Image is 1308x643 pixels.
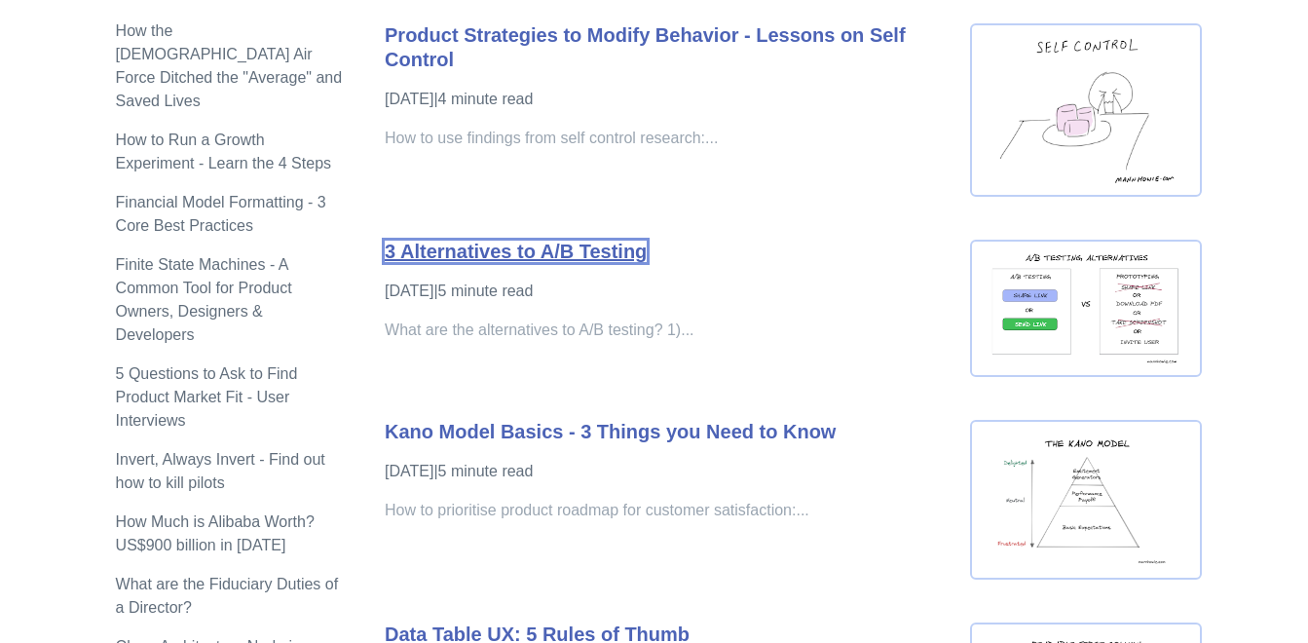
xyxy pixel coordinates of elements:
[385,88,951,111] p: [DATE] | 4 minute read
[385,280,951,303] p: [DATE] | 5 minute read
[116,451,325,491] a: Invert, Always Invert - Find out how to kill pilots
[385,24,906,70] a: Product Strategies to Modify Behavior - Lessons on Self Control
[116,194,326,234] a: Financial Model Formatting - 3 Core Best Practices
[116,256,292,343] a: Finite State Machines - A Common Tool for Product Owners, Designers & Developers
[385,421,836,442] a: Kano Model Basics - 3 Things you Need to Know
[385,127,951,150] p: How to use findings from self control research:...
[116,22,343,109] a: How the [DEMOGRAPHIC_DATA] Air Force Ditched the "Average" and Saved Lives
[116,513,315,553] a: How Much is Alibaba Worth? US$900 billion in [DATE]
[385,319,951,342] p: What are the alternatives to A/B testing? 1)...
[385,460,951,483] p: [DATE] | 5 minute read
[970,420,1203,579] img: kano-model
[385,241,647,262] a: 3 Alternatives to A/B Testing
[116,576,339,616] a: What are the Fiduciary Duties of a Director?
[970,240,1203,377] img: ab_testing_alternatives
[970,23,1203,197] img: self-control
[116,365,298,429] a: 5 Questions to Ask to Find Product Market Fit - User Interviews
[385,499,951,522] p: How to prioritise product roadmap for customer satisfaction:...
[116,132,331,171] a: How to Run a Growth Experiment - Learn the 4 Steps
